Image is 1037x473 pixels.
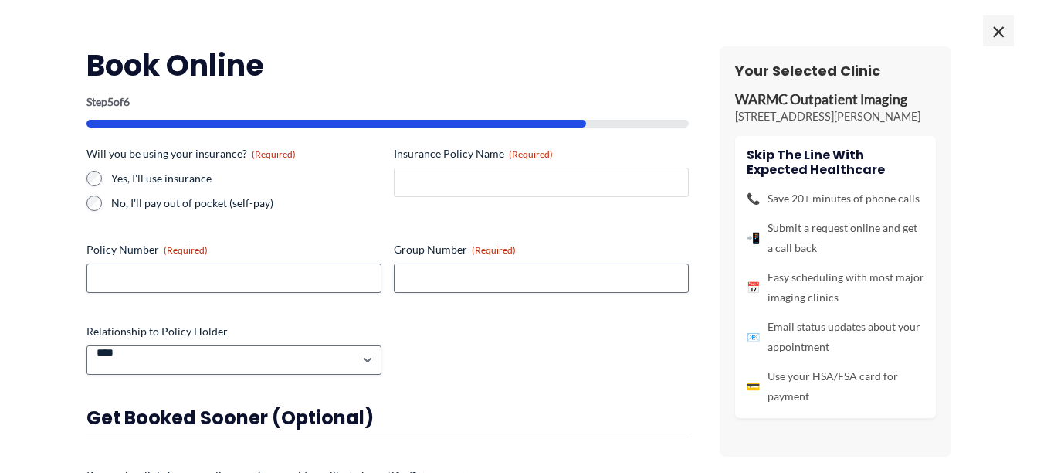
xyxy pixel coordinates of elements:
span: (Required) [472,244,516,256]
label: Yes, I'll use insurance [111,171,381,186]
li: Easy scheduling with most major imaging clinics [747,267,924,308]
span: × [983,15,1014,46]
label: No, I'll pay out of pocket (self-pay) [111,196,381,211]
span: 📲 [747,228,760,248]
span: 6 [124,95,130,108]
li: Save 20+ minutes of phone calls [747,189,924,209]
p: WARMC Outpatient Imaging [735,91,936,109]
p: [STREET_ADDRESS][PERSON_NAME] [735,109,936,124]
span: 📞 [747,189,760,209]
h3: Get booked sooner (optional) [86,406,689,430]
label: Policy Number [86,242,381,257]
h2: Book Online [86,46,689,84]
span: 5 [107,95,114,108]
span: 📧 [747,327,760,347]
span: 💳 [747,376,760,396]
p: Step of [86,97,689,107]
h4: Skip the line with Expected Healthcare [747,148,924,177]
label: Group Number [394,242,689,257]
label: Insurance Policy Name [394,146,689,162]
legend: Will you be using your insurance? [86,146,296,162]
span: (Required) [252,148,296,160]
span: (Required) [164,244,208,256]
li: Submit a request online and get a call back [747,218,924,258]
h3: Your Selected Clinic [735,62,936,80]
span: (Required) [509,148,553,160]
li: Email status updates about your appointment [747,317,924,357]
span: 📅 [747,277,760,298]
li: Use your HSA/FSA card for payment [747,366,924,407]
label: Relationship to Policy Holder [86,324,381,339]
